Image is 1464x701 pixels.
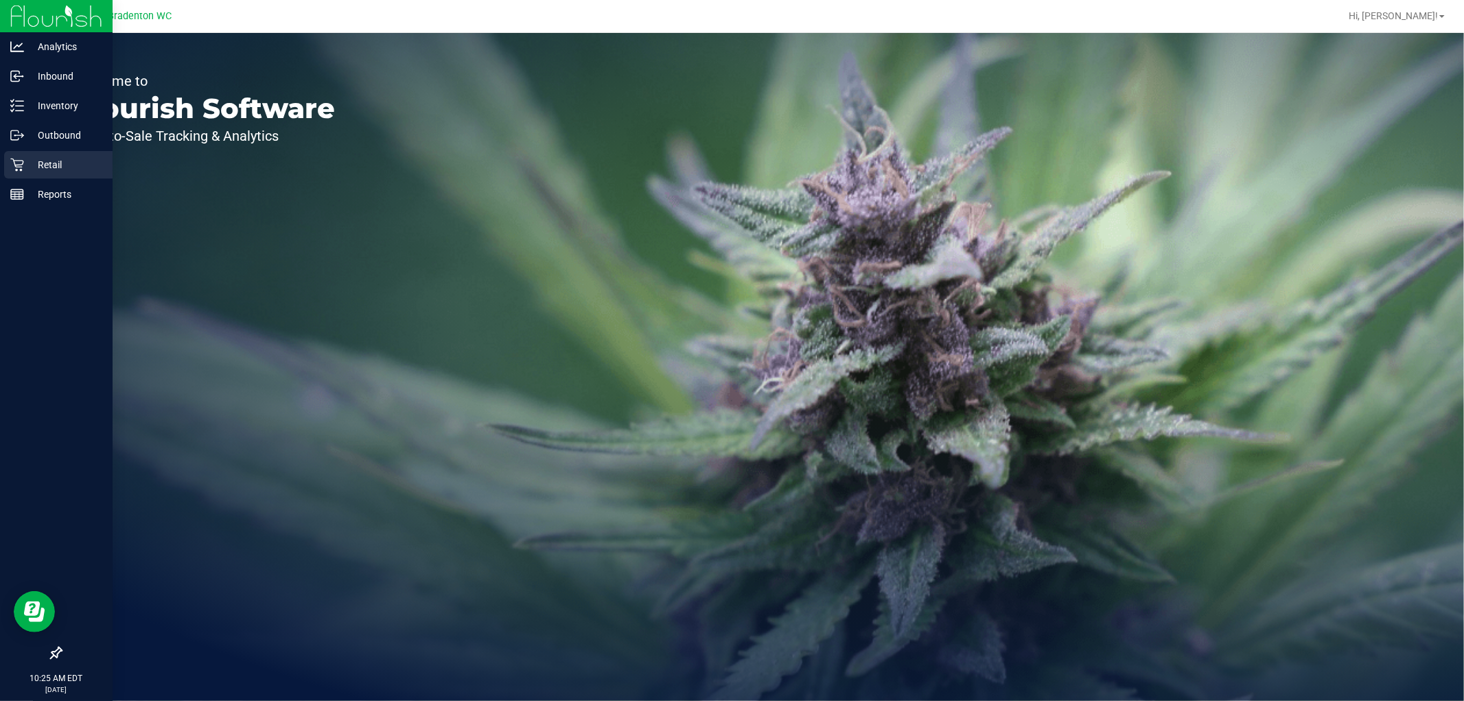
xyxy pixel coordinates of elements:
[14,591,55,632] iframe: Resource center
[74,74,335,88] p: Welcome to
[6,672,106,685] p: 10:25 AM EDT
[24,97,106,114] p: Inventory
[74,95,335,122] p: Flourish Software
[24,186,106,203] p: Reports
[10,69,24,83] inline-svg: Inbound
[24,157,106,173] p: Retail
[108,10,172,22] span: Bradenton WC
[6,685,106,695] p: [DATE]
[10,40,24,54] inline-svg: Analytics
[10,128,24,142] inline-svg: Outbound
[24,68,106,84] p: Inbound
[10,187,24,201] inline-svg: Reports
[10,99,24,113] inline-svg: Inventory
[74,129,335,143] p: Seed-to-Sale Tracking & Analytics
[24,38,106,55] p: Analytics
[10,158,24,172] inline-svg: Retail
[1349,10,1438,21] span: Hi, [PERSON_NAME]!
[24,127,106,143] p: Outbound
